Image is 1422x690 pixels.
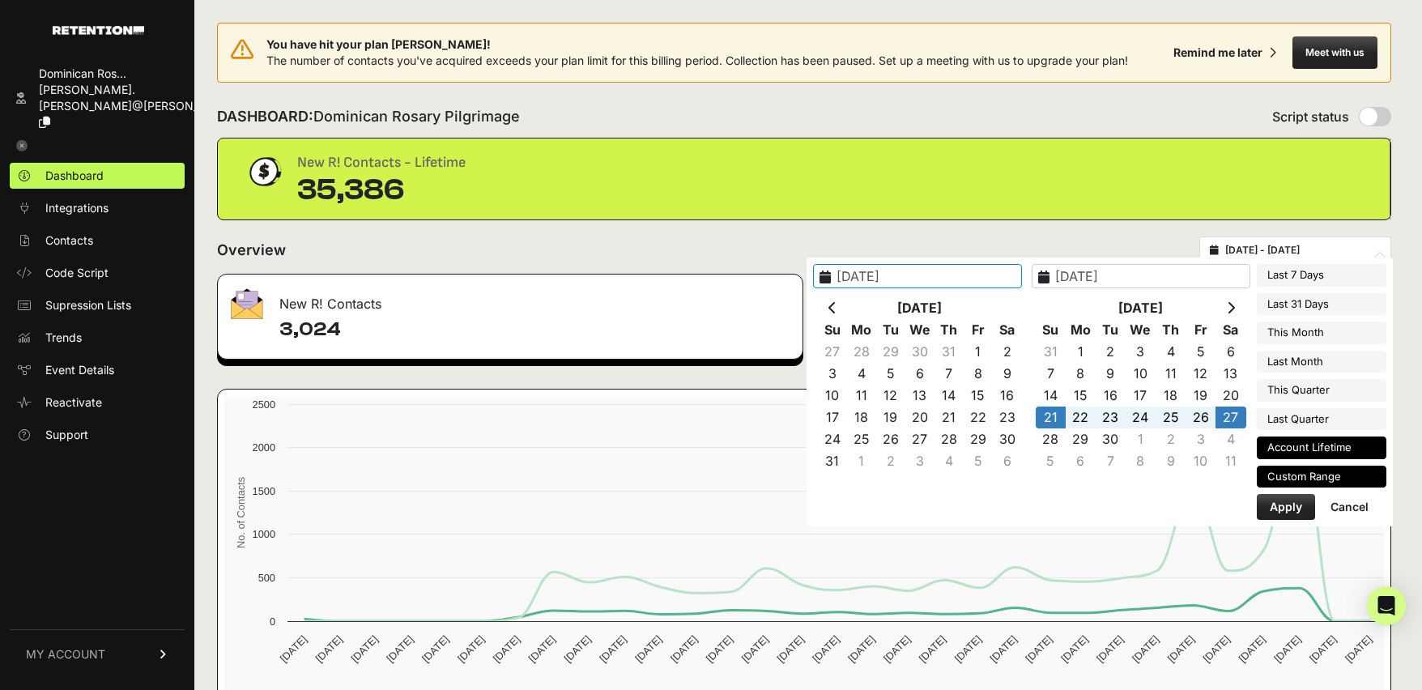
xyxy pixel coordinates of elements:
td: 14 [935,385,964,407]
td: 19 [876,407,905,428]
td: 4 [1216,428,1245,450]
td: 24 [1126,407,1156,428]
td: 3 [905,450,935,472]
td: 16 [993,385,1022,407]
th: Tu [1096,319,1126,341]
td: 21 [935,407,964,428]
a: Event Details [10,357,185,383]
text: [DATE] [1058,633,1090,665]
text: [DATE] [597,633,628,665]
td: 22 [1066,407,1096,428]
td: 3 [818,363,847,385]
button: Cancel [1318,494,1382,520]
td: 8 [964,363,993,385]
text: [DATE] [1307,633,1339,665]
text: [DATE] [739,633,771,665]
text: 0 [270,615,275,628]
td: 14 [1036,385,1066,407]
text: 500 [258,572,275,584]
text: [DATE] [917,633,948,665]
td: 4 [1156,341,1186,363]
text: [DATE] [561,633,593,665]
td: 18 [847,407,876,428]
a: Supression Lists [10,292,185,318]
td: 26 [876,428,905,450]
th: Th [935,319,964,341]
text: [DATE] [278,633,309,665]
td: 26 [1186,407,1216,428]
a: Reactivate [10,390,185,415]
th: Su [818,319,847,341]
span: You have hit your plan [PERSON_NAME]! [266,36,1128,53]
td: 9 [1156,450,1186,472]
text: [DATE] [491,633,522,665]
td: 15 [1066,385,1096,407]
td: 30 [1096,428,1126,450]
td: 13 [905,385,935,407]
img: dollar-coin-05c43ed7efb7bc0c12610022525b4bbbb207c7efeef5aecc26f025e68dcafac9.png [244,151,284,192]
span: Support [45,427,88,443]
td: 3 [1126,341,1156,363]
td: 16 [1096,385,1126,407]
td: 31 [935,341,964,363]
td: 8 [1126,450,1156,472]
button: Apply [1257,494,1315,520]
td: 7 [935,363,964,385]
button: Remind me later [1167,38,1283,67]
td: 2 [1156,428,1186,450]
td: 29 [876,341,905,363]
td: 4 [847,363,876,385]
text: 1500 [253,485,275,497]
th: Tu [876,319,905,341]
span: Dashboard [45,168,104,184]
td: 1 [1126,428,1156,450]
text: [DATE] [455,633,487,665]
span: Code Script [45,265,109,281]
text: [DATE] [1130,633,1161,665]
td: 20 [1216,385,1245,407]
td: 11 [847,385,876,407]
a: Contacts [10,228,185,253]
text: [DATE] [1236,633,1267,665]
td: 24 [818,428,847,450]
th: Sa [993,319,1022,341]
td: 2 [876,450,905,472]
td: 17 [818,407,847,428]
span: Script status [1272,107,1349,126]
td: 22 [964,407,993,428]
text: [DATE] [526,633,558,665]
th: [DATE] [1066,297,1216,319]
td: 8 [1066,363,1096,385]
td: 30 [993,428,1022,450]
text: [DATE] [988,633,1020,665]
span: MY ACCOUNT [26,646,105,662]
span: Dominican Rosary Pilgrimage [313,108,520,125]
div: New R! Contacts - Lifetime [297,151,466,174]
td: 19 [1186,385,1216,407]
h2: Overview [217,239,286,262]
li: This Quarter [1257,379,1386,402]
text: [DATE] [775,633,807,665]
h2: DASHBOARD: [217,105,520,128]
td: 1 [847,450,876,472]
td: 29 [1066,428,1096,450]
li: Last 7 Days [1257,264,1386,287]
th: Mo [847,319,876,341]
li: Last Month [1257,351,1386,373]
td: 6 [1066,450,1096,472]
text: [DATE] [845,633,877,665]
text: [DATE] [1271,633,1303,665]
td: 23 [993,407,1022,428]
td: 17 [1126,385,1156,407]
th: Fr [964,319,993,341]
td: 10 [1186,450,1216,472]
li: Last Quarter [1257,408,1386,431]
td: 5 [1186,341,1216,363]
td: 1 [1066,341,1096,363]
td: 27 [905,428,935,450]
td: 6 [1216,341,1245,363]
text: [DATE] [419,633,451,665]
td: 31 [1036,341,1066,363]
text: [DATE] [632,633,664,665]
td: 1 [964,341,993,363]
